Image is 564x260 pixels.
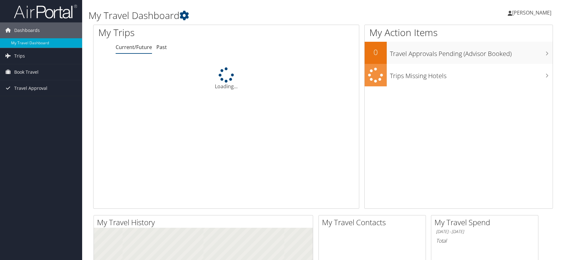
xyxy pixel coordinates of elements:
a: Past [156,44,167,51]
div: Loading... [94,67,359,90]
span: [PERSON_NAME] [512,9,551,16]
a: Trips Missing Hotels [365,64,553,86]
h2: 0 [365,47,387,58]
h6: [DATE] - [DATE] [436,229,533,235]
span: Dashboards [14,22,40,38]
span: Trips [14,48,25,64]
h1: My Travel Dashboard [88,9,401,22]
h1: My Trips [98,26,244,39]
h6: Total [436,237,533,244]
img: airportal-logo.png [14,4,77,19]
h2: My Travel Spend [434,217,538,228]
a: 0Travel Approvals Pending (Advisor Booked) [365,42,553,64]
h2: My Travel Contacts [322,217,426,228]
span: Travel Approval [14,80,47,96]
a: [PERSON_NAME] [508,3,558,22]
span: Book Travel [14,64,39,80]
a: Current/Future [116,44,152,51]
h2: My Travel History [97,217,313,228]
h3: Travel Approvals Pending (Advisor Booked) [390,46,553,58]
h1: My Action Items [365,26,553,39]
h3: Trips Missing Hotels [390,68,553,80]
